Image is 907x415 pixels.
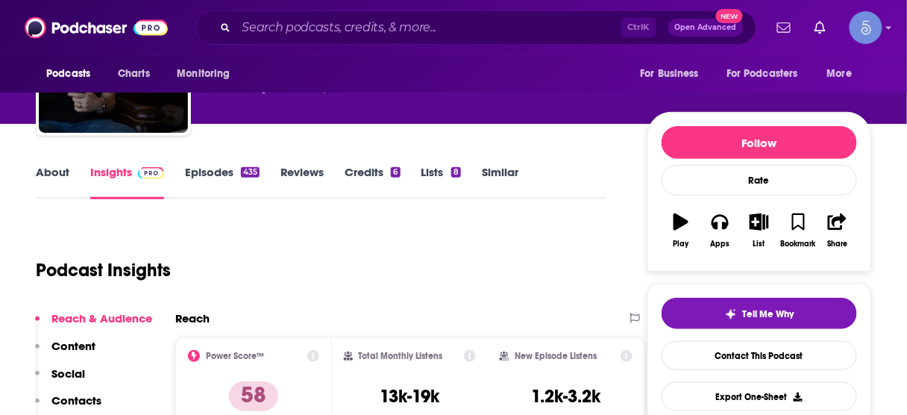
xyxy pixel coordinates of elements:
[740,204,779,258] button: List
[46,63,90,84] span: Podcasts
[51,339,95,353] p: Content
[36,259,171,281] h1: Podcast Insights
[630,60,718,88] button: open menu
[827,240,847,249] div: Share
[674,240,689,249] div: Play
[359,351,443,361] h2: Total Monthly Listens
[662,165,857,196] div: Rate
[51,311,152,325] p: Reach & Audience
[391,167,400,178] div: 6
[25,13,168,42] img: Podchaser - Follow, Share and Rate Podcasts
[675,24,737,31] span: Open Advanced
[206,351,264,361] h2: Power Score™
[35,339,95,366] button: Content
[640,63,699,84] span: For Business
[280,165,324,199] a: Reviews
[241,167,260,178] div: 435
[531,385,600,408] h3: 1.2k-3.2k
[108,60,159,88] a: Charts
[817,60,871,88] button: open menu
[482,165,518,199] a: Similar
[51,393,101,408] p: Contacts
[725,308,737,320] img: tell me why sparkle
[421,165,461,199] a: Lists8
[827,63,853,84] span: More
[717,60,820,88] button: open menu
[662,204,700,258] button: Play
[726,63,798,84] span: For Podcasters
[118,63,150,84] span: Charts
[229,381,278,411] p: 58
[662,298,857,329] button: tell me why sparkleTell Me Why
[195,10,756,45] div: Search podcasts, credits, & more...
[515,351,597,361] h2: New Episode Listens
[743,308,794,320] span: Tell Me Why
[90,165,164,199] a: InsightsPodchaser Pro
[668,19,744,37] button: Open AdvancedNew
[51,366,85,381] p: Social
[662,341,857,370] a: Contact This Podcast
[345,165,400,199] a: Credits6
[700,204,739,258] button: Apps
[175,311,210,325] h2: Reach
[818,204,857,258] button: Share
[716,9,743,23] span: New
[166,60,249,88] button: open menu
[779,204,817,258] button: Bookmark
[185,165,260,199] a: Episodes435
[771,15,797,40] a: Show notifications dropdown
[621,18,656,37] span: Ctrl K
[850,11,882,44] span: Logged in as Spiral5-G1
[662,382,857,411] button: Export One-Sheet
[177,63,230,84] span: Monitoring
[711,240,730,249] div: Apps
[451,167,461,178] div: 8
[236,16,621,40] input: Search podcasts, credits, & more...
[36,165,69,199] a: About
[850,11,882,44] img: User Profile
[753,240,765,249] div: List
[809,15,832,40] a: Show notifications dropdown
[781,240,816,249] div: Bookmark
[662,126,857,159] button: Follow
[380,385,439,408] h3: 13k-19k
[138,167,164,179] img: Podchaser Pro
[36,60,110,88] button: open menu
[35,311,152,339] button: Reach & Audience
[35,366,85,394] button: Social
[850,11,882,44] button: Show profile menu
